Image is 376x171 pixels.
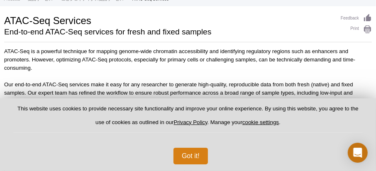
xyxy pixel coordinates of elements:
[348,143,368,163] div: Open Intercom Messenger
[13,105,363,133] p: This website uses cookies to provide necessary site functionality and improve your online experie...
[4,47,372,72] p: ATAC-Seq is a powerful technique for mapping genome-wide chromatin accessibility and identifying ...
[341,25,372,34] a: Print
[173,148,208,164] button: Got it!
[242,119,279,125] button: cookie settings
[4,14,332,26] h1: ATAC-Seq Services
[341,14,372,23] a: Feedback
[174,119,208,125] a: Privacy Policy
[4,28,332,36] h2: End-to-end ATAC-Seq services for fresh and fixed samples
[4,81,372,105] p: Our end-to-end ATAC-Seq services make it easy for any researcher to generate high-quality, reprod...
